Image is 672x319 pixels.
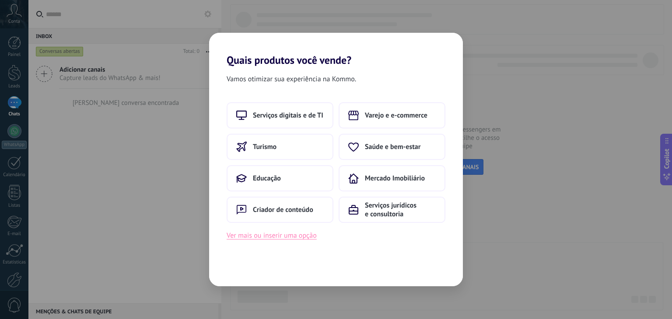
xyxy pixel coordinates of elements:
[227,102,333,128] button: Serviços digitais e de TI
[227,230,317,241] button: Ver mais ou inserir uma opção
[339,197,445,223] button: Serviços jurídicos e consultoria
[253,174,281,183] span: Educação
[227,197,333,223] button: Criador de conteúdo
[227,134,333,160] button: Turismo
[227,73,356,85] span: Vamos otimizar sua experiência na Kommo.
[365,142,420,151] span: Saúde e bem-estar
[339,102,445,128] button: Varejo e e-commerce
[339,165,445,191] button: Mercado Imobiliário
[253,111,323,120] span: Serviços digitais e de TI
[253,205,313,214] span: Criador de conteúdo
[365,111,427,120] span: Varejo e e-commerce
[365,201,436,218] span: Serviços jurídicos e consultoria
[253,142,276,151] span: Turismo
[339,134,445,160] button: Saúde e bem-estar
[365,174,425,183] span: Mercado Imobiliário
[209,33,463,66] h2: Quais produtos você vende?
[227,165,333,191] button: Educação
